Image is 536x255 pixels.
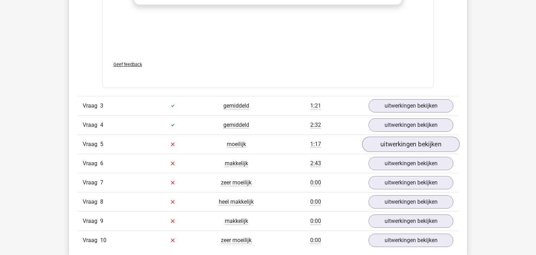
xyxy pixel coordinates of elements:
[100,102,103,109] span: 3
[83,178,100,187] span: Vraag
[368,118,453,132] a: uitwerkingen bekijken
[100,141,103,147] span: 5
[221,237,252,244] span: zeer moeilijk
[100,218,103,224] span: 9
[83,159,100,168] span: Vraag
[113,62,142,67] span: Geef feedback
[83,121,100,129] span: Vraag
[83,102,100,110] span: Vraag
[221,179,252,186] span: zeer moeilijk
[310,160,321,167] span: 2:43
[368,214,453,228] a: uitwerkingen bekijken
[100,179,103,186] span: 7
[310,122,321,129] span: 2:32
[223,102,249,109] span: gemiddeld
[83,217,100,225] span: Vraag
[310,179,321,186] span: 0:00
[368,195,453,209] a: uitwerkingen bekijken
[83,236,100,245] span: Vraag
[310,218,321,225] span: 0:00
[310,198,321,205] span: 0:00
[227,141,246,148] span: moeilijk
[100,122,103,128] span: 4
[310,141,321,148] span: 1:17
[368,99,453,112] a: uitwerkingen bekijken
[368,176,453,189] a: uitwerkingen bekijken
[83,198,100,206] span: Vraag
[100,198,103,205] span: 8
[368,157,453,170] a: uitwerkingen bekijken
[100,237,106,243] span: 10
[362,137,460,152] a: uitwerkingen bekijken
[219,198,254,205] span: heel makkelijk
[225,218,248,225] span: makkelijk
[83,140,100,148] span: Vraag
[368,234,453,247] a: uitwerkingen bekijken
[310,102,321,109] span: 1:21
[310,237,321,244] span: 0:00
[225,160,248,167] span: makkelijk
[100,160,103,167] span: 6
[223,122,249,129] span: gemiddeld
